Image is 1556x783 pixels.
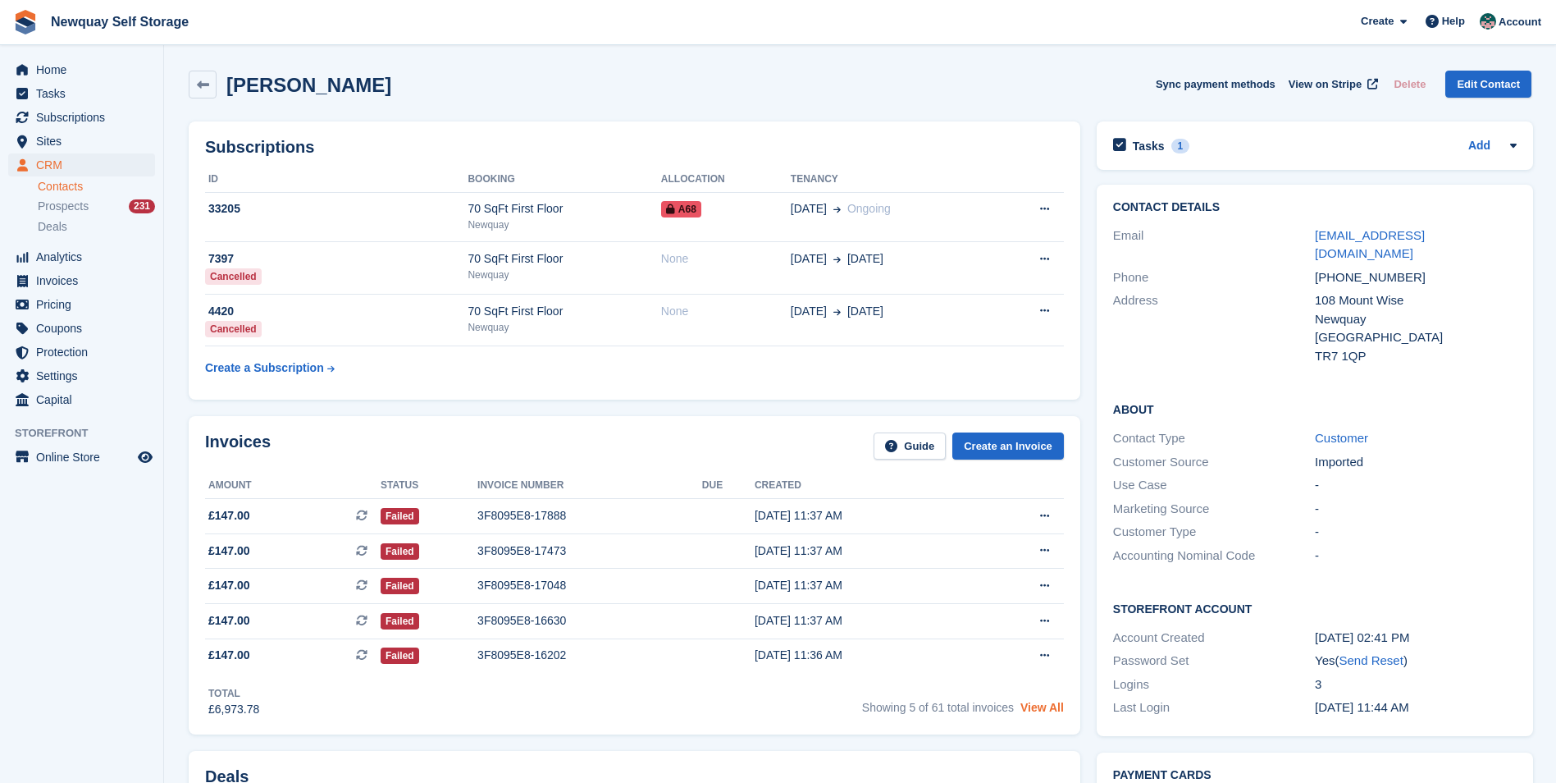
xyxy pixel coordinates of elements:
div: Last Login [1113,698,1315,717]
div: Newquay [468,268,660,282]
a: Guide [874,433,946,460]
span: Sites [36,130,135,153]
a: menu [8,58,155,81]
a: Contacts [38,179,155,195]
a: menu [8,130,155,153]
div: 3F8095E8-17473 [477,543,702,560]
th: Due [702,473,755,499]
a: Customer [1315,431,1368,445]
a: menu [8,341,155,364]
span: Online Store [36,446,135,469]
div: Customer Type [1113,523,1315,542]
div: Total [208,686,259,701]
a: Edit Contact [1445,71,1531,98]
span: £147.00 [208,612,250,630]
div: Accounting Nominal Code [1113,547,1315,565]
div: Contact Type [1113,429,1315,448]
div: Logins [1113,675,1315,694]
span: Failed [381,613,419,630]
span: ( ) [1335,653,1407,667]
span: Coupons [36,317,135,340]
h2: Tasks [1133,139,1165,153]
div: [PHONE_NUMBER] [1315,268,1517,287]
a: menu [8,317,155,340]
a: Add [1468,137,1490,156]
span: Subscriptions [36,106,135,129]
a: Create a Subscription [205,353,335,383]
div: 3F8095E8-17048 [477,577,702,594]
a: View on Stripe [1282,71,1381,98]
a: View All [1020,701,1064,714]
div: - [1315,476,1517,495]
h2: Contact Details [1113,201,1517,214]
div: - [1315,547,1517,565]
a: menu [8,82,155,105]
span: Ongoing [847,202,891,215]
span: Protection [36,341,135,364]
a: Create an Invoice [952,433,1064,460]
div: 7397 [205,250,468,268]
span: Storefront [15,425,163,442]
div: 3 [1315,675,1517,694]
span: Failed [381,578,419,594]
div: Email [1113,227,1315,263]
h2: Payment cards [1113,769,1517,782]
span: Create [1361,13,1394,30]
div: 231 [129,199,155,213]
time: 2022-05-02 10:44:03 UTC [1315,700,1409,714]
div: Imported [1315,453,1517,472]
img: stora-icon-8386f47178a22dfd0bd8f6a31ec36ba5ce8667c1dd55bd0f319d3a0aa187defe.svg [13,10,38,34]
a: menu [8,293,155,316]
a: Preview store [135,447,155,467]
a: menu [8,245,155,268]
a: menu [8,153,155,176]
div: 3F8095E8-16202 [477,647,702,664]
div: Marketing Source [1113,500,1315,519]
img: Tina [1480,13,1496,30]
span: Failed [381,508,419,524]
div: Newquay [1315,310,1517,329]
div: Create a Subscription [205,359,324,377]
div: 70 SqFt First Floor [468,303,660,320]
div: TR7 1QP [1315,347,1517,366]
div: [DATE] 11:36 AM [755,647,977,664]
div: 3F8095E8-16630 [477,612,702,630]
span: [DATE] [847,303,883,320]
button: Sync payment methods [1156,71,1275,98]
span: Deals [38,219,67,235]
div: [DATE] 11:37 AM [755,612,977,630]
span: £147.00 [208,577,250,594]
span: £147.00 [208,543,250,560]
div: 3F8095E8-17888 [477,507,702,524]
div: [DATE] 02:41 PM [1315,629,1517,648]
div: £6,973.78 [208,701,259,718]
span: Home [36,58,135,81]
span: Capital [36,388,135,411]
div: Newquay [468,217,660,232]
div: None [661,303,791,320]
a: menu [8,446,155,469]
span: £147.00 [208,647,250,664]
button: Delete [1387,71,1432,98]
span: Tasks [36,82,135,105]
div: Address [1113,291,1315,365]
div: 70 SqFt First Floor [468,200,660,217]
span: Invoices [36,269,135,292]
span: Account [1499,14,1541,30]
div: [DATE] 11:37 AM [755,543,977,560]
div: [DATE] 11:37 AM [755,577,977,594]
span: Prospects [38,199,89,214]
div: [DATE] 11:37 AM [755,507,977,524]
span: Failed [381,648,419,664]
th: Created [755,473,977,499]
div: Customer Source [1113,453,1315,472]
h2: Invoices [205,433,271,460]
div: 4420 [205,303,468,320]
span: View on Stripe [1289,76,1362,93]
span: £147.00 [208,507,250,524]
div: Cancelled [205,268,262,285]
th: ID [205,167,468,193]
h2: Storefront Account [1113,600,1517,616]
a: menu [8,269,155,292]
h2: About [1113,401,1517,417]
